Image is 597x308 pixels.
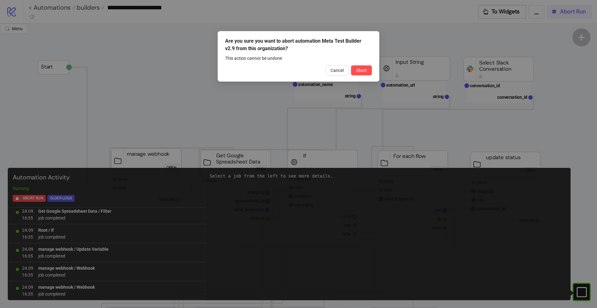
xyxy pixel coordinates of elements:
div: Are you sure you want to abort automation Meta Test Builder v2.9 from this organization? [225,37,372,52]
button: Cancel [326,65,349,75]
div: This action cannot be undone [225,55,372,62]
button: Abort [351,65,372,75]
span: Cancel [331,68,344,73]
span: Abort [356,68,367,73]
